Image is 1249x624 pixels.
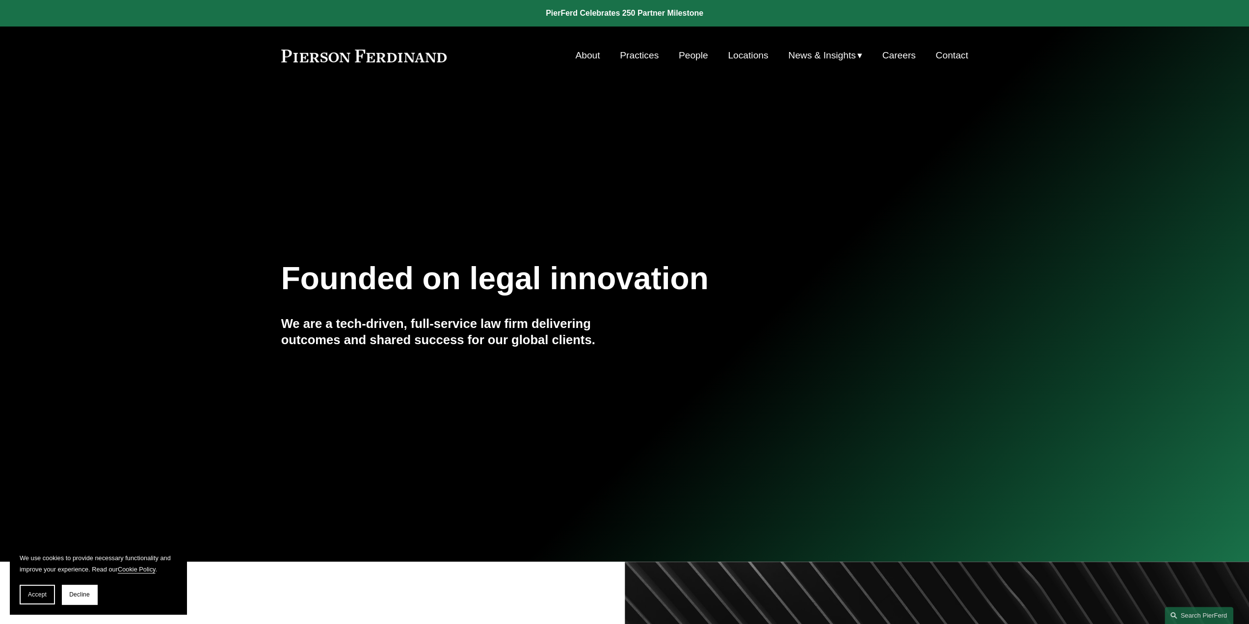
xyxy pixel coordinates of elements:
[788,47,856,64] span: News & Insights
[620,46,659,65] a: Practices
[788,46,862,65] a: folder dropdown
[118,566,156,573] a: Cookie Policy
[20,585,55,604] button: Accept
[10,543,186,614] section: Cookie banner
[1165,607,1233,624] a: Search this site
[28,591,47,598] span: Accept
[935,46,968,65] a: Contact
[20,552,177,575] p: We use cookies to provide necessary functionality and improve your experience. Read our .
[575,46,600,65] a: About
[281,316,625,348] h4: We are a tech-driven, full-service law firm delivering outcomes and shared success for our global...
[882,46,915,65] a: Careers
[281,261,854,297] h1: Founded on legal innovation
[728,46,768,65] a: Locations
[69,591,90,598] span: Decline
[679,46,708,65] a: People
[62,585,97,604] button: Decline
